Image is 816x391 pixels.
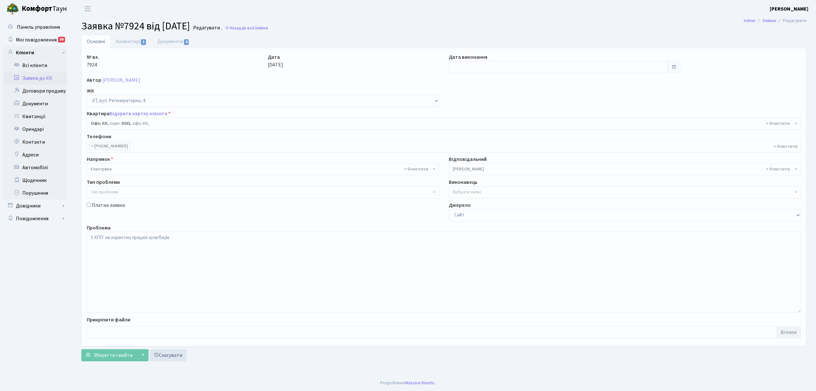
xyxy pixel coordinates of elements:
[91,120,108,127] b: Офіс КК
[22,4,52,14] b: Комфорт
[16,36,57,43] span: Мої повідомлення
[87,87,94,95] label: ЖК
[3,46,67,59] a: Клієнти
[149,349,186,361] a: Скасувати
[110,110,167,117] a: Відкрити картку клієнта
[766,166,790,172] span: Видалити всі елементи
[3,187,67,199] a: Порушення
[184,39,189,45] span: 0
[87,224,111,232] label: Проблема
[91,166,431,172] span: Електрика
[6,3,19,15] img: logo.png
[91,120,793,127] span: <b>Офіс КК</b>, корп.: <b>0201</b>, офіс КК,
[776,17,806,24] li: Редагувати
[87,163,439,175] span: Електрика
[449,201,471,209] label: Джерело
[449,163,801,175] span: Коровін О.Д.
[404,166,428,172] span: Видалити всі елементи
[91,189,118,195] span: Тип проблеми
[744,17,755,24] a: Admin
[3,148,67,161] a: Адреси
[254,25,268,31] span: Заявки
[770,5,808,13] a: [PERSON_NAME]
[3,85,67,97] a: Договори продажу
[152,35,195,48] a: Документи
[87,155,113,163] label: Напрямок
[81,19,190,34] span: Заявка №7924 від [DATE]
[3,174,67,187] a: Щоденник
[3,97,67,110] a: Документи
[380,380,436,387] div: Розроблено .
[734,14,816,27] nav: breadcrumb
[81,349,137,361] button: Зберегти і вийти
[87,316,130,324] label: Прикріпити файли
[3,110,67,123] a: Квитанції
[263,53,444,73] div: [DATE]
[82,53,263,73] div: 7924
[3,161,67,174] a: Автомобілі
[3,21,67,34] a: Панель управління
[449,155,487,163] label: Відповідальний
[102,77,140,84] a: [PERSON_NAME]
[774,143,798,150] span: Видалити всі елементи
[87,232,801,313] textarea: 5 КПП не коректно працює шлагбаум.
[762,17,776,24] a: Заявки
[225,25,268,31] a: Назад до всіхЗаявки
[405,380,435,386] a: Massive Kinetic
[17,24,60,31] span: Панель управління
[87,133,111,140] label: Телефони
[3,34,67,46] a: Мої повідомлення36
[3,199,67,212] a: Довідники
[141,39,146,45] span: 1
[22,4,67,14] span: Таун
[121,120,130,127] b: 0201
[3,123,67,136] a: Орендарі
[449,53,487,61] label: Дата виконання
[3,59,67,72] a: Всі клієнти
[87,76,101,84] label: Автор
[3,212,67,225] a: Повідомлення
[89,143,130,150] li: 044-365-35-53
[770,5,808,12] b: [PERSON_NAME]
[91,143,93,149] span: ×
[80,4,96,14] button: Переключити навігацію
[449,178,477,186] label: Виконавець
[81,35,111,48] a: Основні
[111,35,152,48] a: Коментарі
[87,110,171,117] label: Квартира
[453,166,793,172] span: Коровін О.Д.
[87,117,801,130] span: <b>Офіс КК</b>, корп.: <b>0201</b>, офіс КК,
[93,352,133,359] span: Зберегти і вийти
[3,72,67,85] a: Заявки до КК
[87,178,120,186] label: Тип проблеми
[58,37,65,42] div: 36
[87,53,99,61] label: № вх.
[192,25,222,31] small: Редагувати .
[268,53,280,61] label: Дата
[3,136,67,148] a: Контакти
[92,201,125,209] label: Платна заявка
[766,120,790,127] span: Видалити всі елементи
[453,189,482,195] span: Вибрати запис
